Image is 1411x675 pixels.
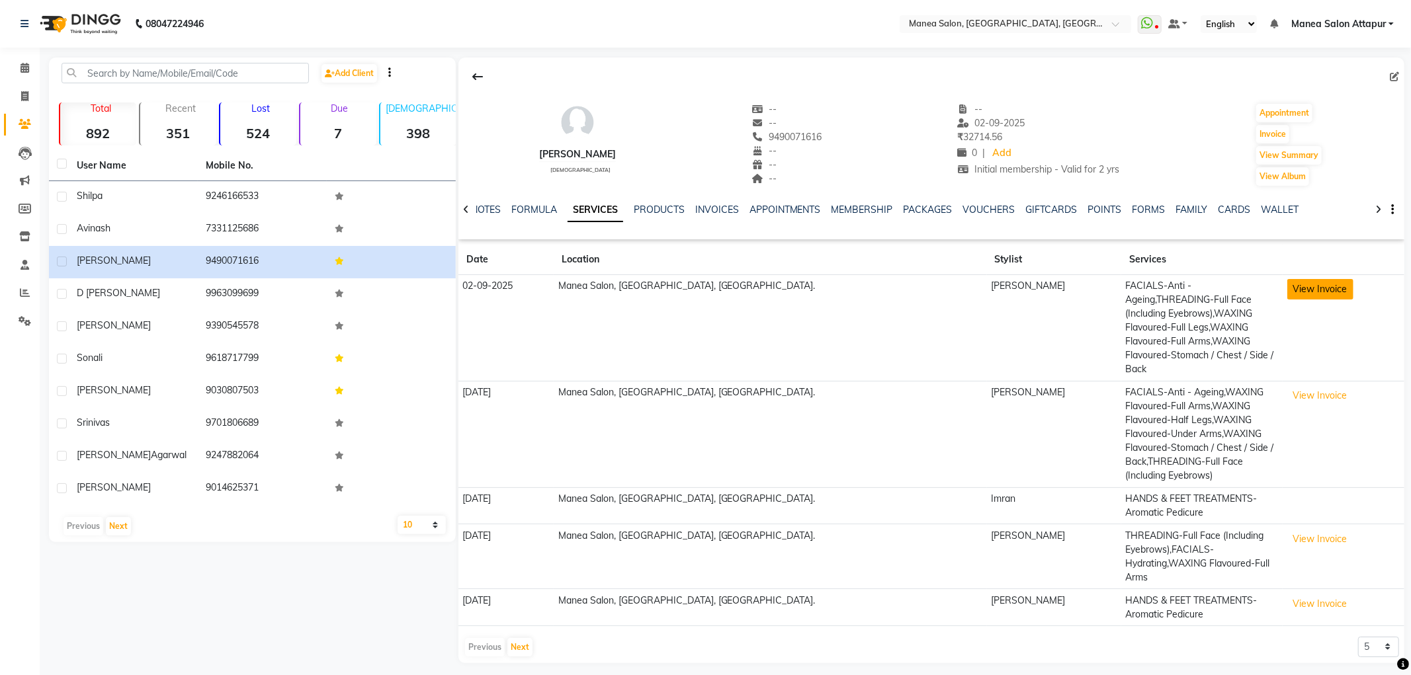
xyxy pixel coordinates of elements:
a: CARDS [1219,204,1251,216]
a: GIFTCARDS [1026,204,1078,216]
td: Imran [987,487,1121,524]
span: Sonali [77,352,103,364]
span: shilpa [77,190,103,202]
button: Invoice [1256,125,1289,143]
td: Manea Salon, [GEOGRAPHIC_DATA], [GEOGRAPHIC_DATA]. [554,487,986,524]
td: [PERSON_NAME] [987,524,1121,589]
span: srinivas [77,417,110,428]
td: Manea Salon, [GEOGRAPHIC_DATA], [GEOGRAPHIC_DATA]. [554,524,986,589]
span: [PERSON_NAME] [77,449,151,461]
a: FAMILY [1176,204,1208,216]
a: SERVICES [568,198,623,222]
td: [DATE] [458,589,554,626]
a: NOTES [471,204,501,216]
span: [DEMOGRAPHIC_DATA] [550,167,611,173]
td: 02-09-2025 [458,275,554,381]
span: Avinash [77,222,110,234]
button: View Album [1256,167,1309,186]
td: 9247882064 [198,440,327,473]
td: [PERSON_NAME] [987,381,1121,487]
a: Add Client [321,64,377,83]
b: 08047224946 [146,5,204,42]
span: 9490071616 [752,131,822,143]
button: Next [106,517,131,536]
td: FACIALS-Anti - Ageing,WAXING Flavoured-Full Arms,WAXING Flavoured-Half Legs,WAXING Flavoured-Unde... [1121,381,1283,487]
td: 9963099699 [198,278,327,311]
a: PRODUCTS [634,204,685,216]
span: -- [752,173,777,184]
span: -- [752,103,777,115]
a: MEMBERSHIP [832,204,893,216]
td: FACIALS-Anti - Ageing,THREADING-Full Face (Including Eyebrows),WAXING Flavoured-Full Legs,WAXING ... [1121,275,1283,381]
span: -- [957,103,982,115]
strong: 7 [300,125,376,141]
th: Stylist [987,245,1121,275]
th: Mobile No. [198,151,327,181]
span: 0 [957,147,977,159]
a: APPOINTMENTS [749,204,821,216]
span: Manea Salon Attapur [1291,17,1386,31]
span: [PERSON_NAME] [77,384,151,396]
button: View Invoice [1287,594,1353,614]
a: POINTS [1088,204,1122,216]
strong: 351 [140,125,216,141]
th: User Name [69,151,198,181]
span: 32714.56 [957,131,1002,143]
span: ₹ [957,131,963,143]
a: Add [990,144,1013,163]
td: 9014625371 [198,473,327,505]
td: 9701806689 [198,408,327,440]
input: Search by Name/Mobile/Email/Code [62,63,309,83]
th: Location [554,245,986,275]
button: Appointment [1256,104,1312,122]
span: [PERSON_NAME] [77,481,151,493]
td: 9246166533 [198,181,327,214]
p: Due [303,102,376,114]
td: Manea Salon, [GEOGRAPHIC_DATA], [GEOGRAPHIC_DATA]. [554,589,986,626]
p: [DEMOGRAPHIC_DATA] [386,102,456,114]
div: Back to Client [464,64,492,89]
td: 9030807503 [198,376,327,408]
td: [DATE] [458,381,554,487]
span: Initial membership - Valid for 2 yrs [957,163,1119,175]
div: [PERSON_NAME] [539,147,616,161]
td: [DATE] [458,487,554,524]
span: D [PERSON_NAME] [77,287,160,299]
td: HANDS & FEET TREATMENTS-Aromatic Pedicure [1121,487,1283,524]
p: Recent [146,102,216,114]
span: [PERSON_NAME] [77,255,151,266]
button: Next [507,638,533,656]
th: Date [458,245,554,275]
a: WALLET [1261,204,1299,216]
p: Total [65,102,136,114]
td: 9390545578 [198,311,327,343]
td: 7331125686 [198,214,327,246]
span: -- [752,117,777,129]
a: INVOICES [695,204,739,216]
strong: 892 [60,125,136,141]
td: THREADING-Full Face (Including Eyebrows),FACIALS-Hydrating,WAXING Flavoured-Full Arms [1121,524,1283,589]
img: logo [34,5,124,42]
button: View Invoice [1287,529,1353,549]
td: HANDS & FEET TREATMENTS-Aromatic Pedicure [1121,589,1283,626]
span: [PERSON_NAME] [77,319,151,331]
a: VOUCHERS [963,204,1015,216]
td: [PERSON_NAME] [987,589,1121,626]
td: 9618717799 [198,343,327,376]
button: View Invoice [1287,279,1353,299]
a: PACKAGES [904,204,953,216]
button: View Invoice [1287,385,1353,406]
button: View Summary [1256,146,1322,165]
a: FORMS [1133,204,1166,216]
span: | [982,146,985,160]
img: avatar [558,102,597,142]
td: [DATE] [458,524,554,589]
td: Manea Salon, [GEOGRAPHIC_DATA], [GEOGRAPHIC_DATA]. [554,275,986,381]
th: Services [1121,245,1283,275]
a: FORMULA [511,204,557,216]
span: -- [752,159,777,171]
td: 9490071616 [198,246,327,278]
p: Lost [226,102,296,114]
strong: 398 [380,125,456,141]
span: 02-09-2025 [957,117,1025,129]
